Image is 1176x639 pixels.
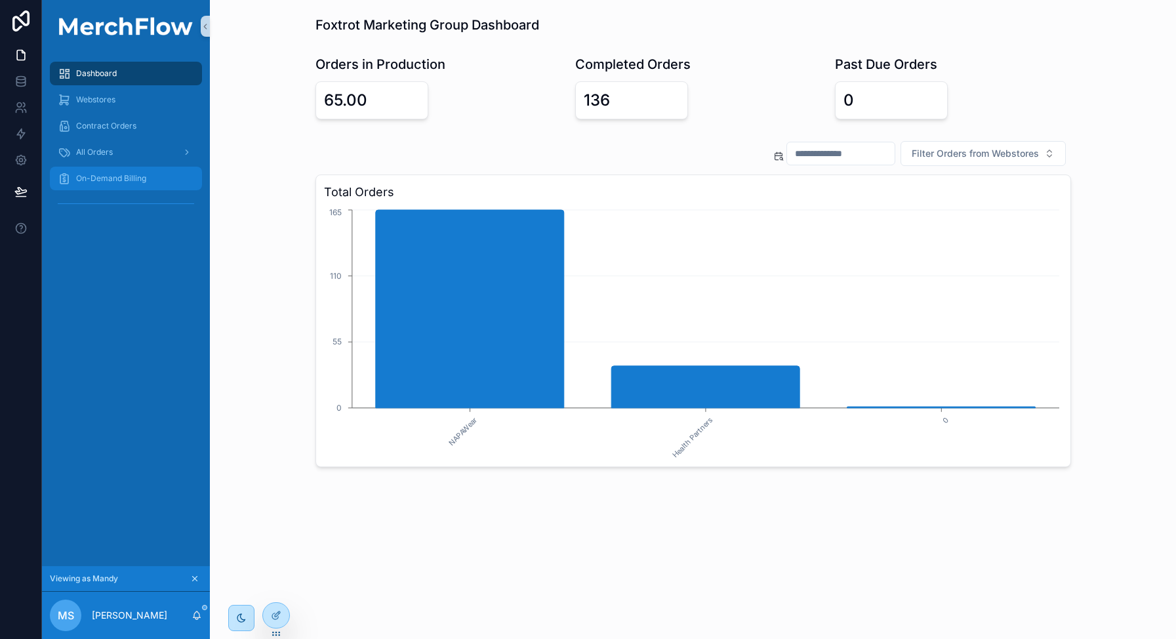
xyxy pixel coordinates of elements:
[76,147,113,157] span: All Orders
[670,415,714,459] text: Health Partners
[584,90,610,111] div: 136
[329,207,341,217] tspan: 165
[324,90,367,111] div: 65.00
[336,403,341,413] tspan: 0
[76,94,115,105] span: Webstores
[575,55,691,73] h1: Completed Orders
[50,114,202,138] a: Contract Orders
[843,90,854,111] div: 0
[50,167,202,190] a: On-Demand Billing
[835,55,937,73] h1: Past Due Orders
[92,609,167,622] p: [PERSON_NAME]
[42,52,210,231] div: scrollable content
[912,147,1039,160] span: Filter Orders from Webstores
[76,121,136,131] span: Contract Orders
[329,271,341,281] tspan: 110
[50,88,202,112] a: Webstores
[50,17,202,35] img: App logo
[324,207,1063,459] div: chart
[50,140,202,164] a: All Orders
[315,16,539,34] h1: Foxtrot Marketing Group Dashboard
[50,573,118,584] span: Viewing as Mandy
[324,183,1063,201] h3: Total Orders
[940,415,950,425] text: 0
[76,173,146,184] span: On-Demand Billing
[50,62,202,85] a: Dashboard
[58,608,74,623] span: MS
[315,55,445,73] h1: Orders in Production
[76,68,117,79] span: Dashboard
[332,337,341,346] tspan: 55
[447,415,479,447] text: NAPAWear
[901,141,1066,166] button: Select Button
